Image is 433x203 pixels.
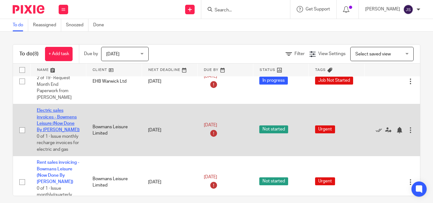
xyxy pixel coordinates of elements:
td: [DATE] [142,104,197,156]
td: EHB Warwick Ltd [86,59,142,104]
td: Bowmans Leisure Limited [86,104,142,156]
p: [PERSON_NAME] [365,6,400,12]
a: Electric sales invoices - Bowmens Leisure (Now Done By [PERSON_NAME]) [37,108,80,132]
a: Mark as done [376,127,385,133]
img: svg%3E [403,4,413,15]
span: Select saved view [355,52,391,56]
span: Tags [315,68,326,72]
span: In progress [259,77,288,85]
a: Snoozed [66,19,88,31]
td: [DATE] [142,59,197,104]
span: 0 of 1 · Issue monthly recharge invoices for electric and gas [37,134,79,152]
span: Not started [259,125,288,133]
h1: To do [19,51,39,57]
p: Due by [84,51,98,57]
span: View Settings [318,52,346,56]
span: Urgent [315,177,335,185]
a: Rent sales invoicing - Bowmans Leisure (Now Done By [PERSON_NAME]) [37,160,79,184]
a: To do [13,19,28,31]
img: Pixie [13,5,44,14]
span: [DATE] [106,52,120,56]
span: [DATE] [204,123,217,127]
input: Search [214,8,271,13]
span: (8) [33,51,39,56]
a: Reassigned [33,19,61,31]
span: [DATE] [204,74,217,79]
a: + Add task [45,47,73,61]
a: Done [93,19,109,31]
span: Filter [294,52,305,56]
span: Urgent [315,125,335,133]
span: Get Support [306,7,330,11]
span: [DATE] [204,175,217,179]
span: Job Not Started [315,77,353,85]
span: Not started [259,177,288,185]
